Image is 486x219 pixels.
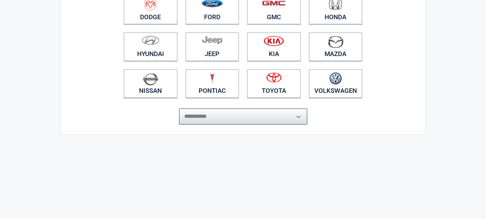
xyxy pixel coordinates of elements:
a: Jeep [185,32,239,61]
img: mazda [327,36,343,48]
img: pontiac [209,72,215,85]
img: jeep [202,36,222,45]
a: Toyota [247,69,301,98]
img: nissan [143,72,158,85]
a: Pontiac [185,69,239,98]
img: volkswagen [329,72,342,85]
a: Volkswagen [309,69,363,98]
a: Mazda [309,32,363,61]
img: hyundai [142,36,160,45]
a: Hyundai [124,32,177,61]
img: toyota [266,72,282,83]
a: Kia [247,32,301,61]
a: Nissan [124,69,177,98]
img: kia [264,36,284,46]
img: gmc [262,0,285,6]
